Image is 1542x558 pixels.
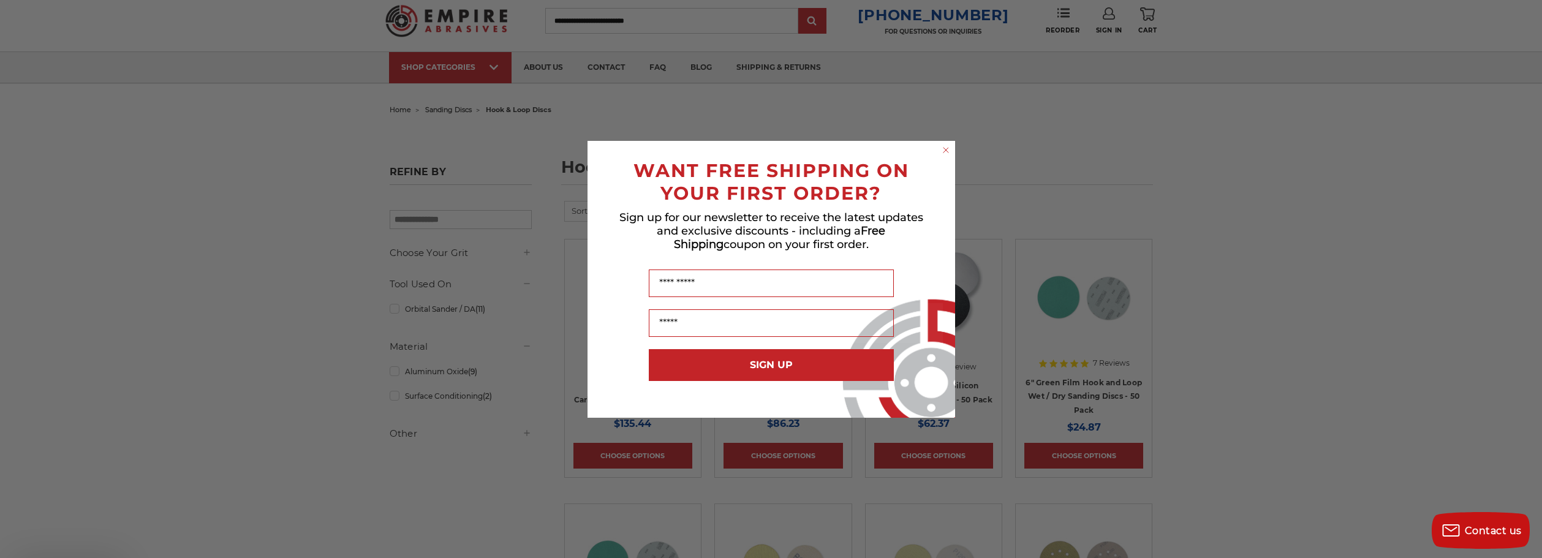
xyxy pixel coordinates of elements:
span: Contact us [1465,525,1522,537]
span: WANT FREE SHIPPING ON YOUR FIRST ORDER? [633,159,909,205]
span: Sign up for our newsletter to receive the latest updates and exclusive discounts - including a co... [619,211,923,251]
span: Free Shipping [674,224,886,251]
input: Email [649,309,894,337]
button: Close dialog [940,144,952,156]
button: Contact us [1432,512,1530,549]
button: SIGN UP [649,349,894,381]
